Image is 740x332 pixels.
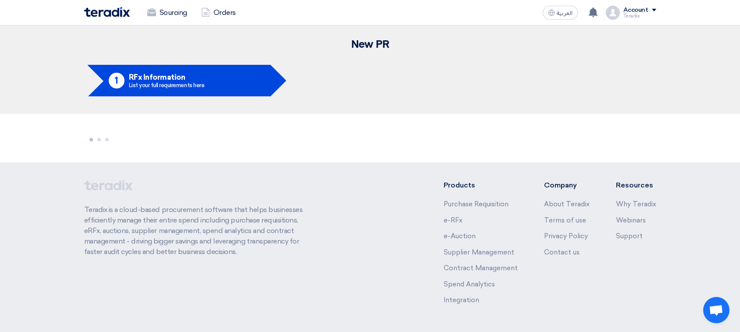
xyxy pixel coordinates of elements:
a: Spend Analytics [444,280,495,288]
img: profile_test.png [606,6,620,20]
a: Orders [194,3,243,22]
a: Webinars [616,216,646,224]
a: Privacy Policy [544,232,588,240]
a: Support [616,232,643,240]
li: Company [544,180,590,191]
a: e-RFx [444,216,462,224]
a: Sourcing [140,3,194,22]
div: Account [623,7,648,14]
a: Supplier Management [444,248,514,256]
a: Purchase Requisition [444,200,509,208]
button: العربية [543,6,578,20]
div: 1 [109,73,125,88]
a: Contract Management [444,264,518,272]
a: Integration [444,296,479,304]
li: Products [444,180,518,191]
span: العربية [557,10,573,16]
h5: RFx Information [129,73,205,81]
a: Why Teradix [616,200,656,208]
p: Teradix is a cloud-based procurement software that helps businesses efficiently manage their enti... [84,205,313,257]
a: Contact us [544,248,580,256]
a: Terms of use [544,216,586,224]
a: Open chat [703,297,729,323]
div: Teradix [623,14,656,18]
a: About Teradix [544,200,590,208]
div: List your full requirements here [129,82,205,88]
img: Teradix logo [84,7,130,17]
h2: New PR [84,39,656,51]
a: e-Auction [444,232,476,240]
li: Resources [616,180,656,191]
